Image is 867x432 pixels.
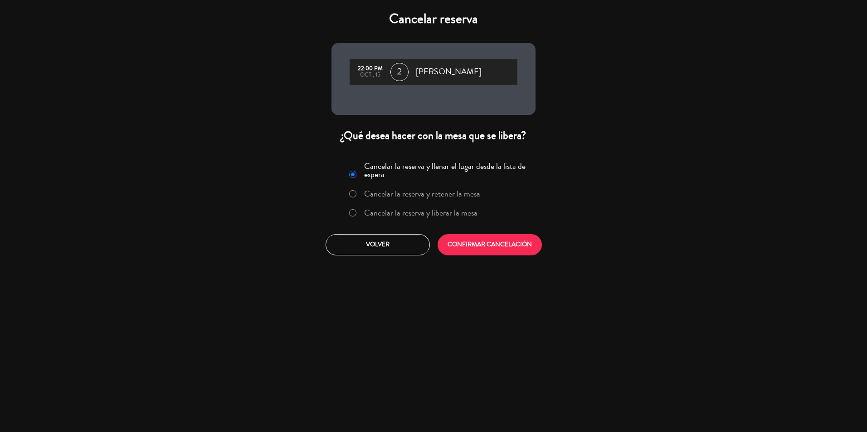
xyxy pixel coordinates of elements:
[331,129,536,143] div: ¿Qué desea hacer con la mesa que se libera?
[364,209,477,217] label: Cancelar la reserva y liberar la mesa
[364,190,480,198] label: Cancelar la reserva y retener la mesa
[354,66,386,72] div: 22:00 PM
[438,234,542,255] button: CONFIRMAR CANCELACIÓN
[354,72,386,78] div: oct., 15
[331,11,536,27] h4: Cancelar reserva
[364,162,530,178] label: Cancelar la reserva y llenar el lugar desde la lista de espera
[390,63,409,81] span: 2
[416,65,482,79] span: [PERSON_NAME]
[326,234,430,255] button: Volver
